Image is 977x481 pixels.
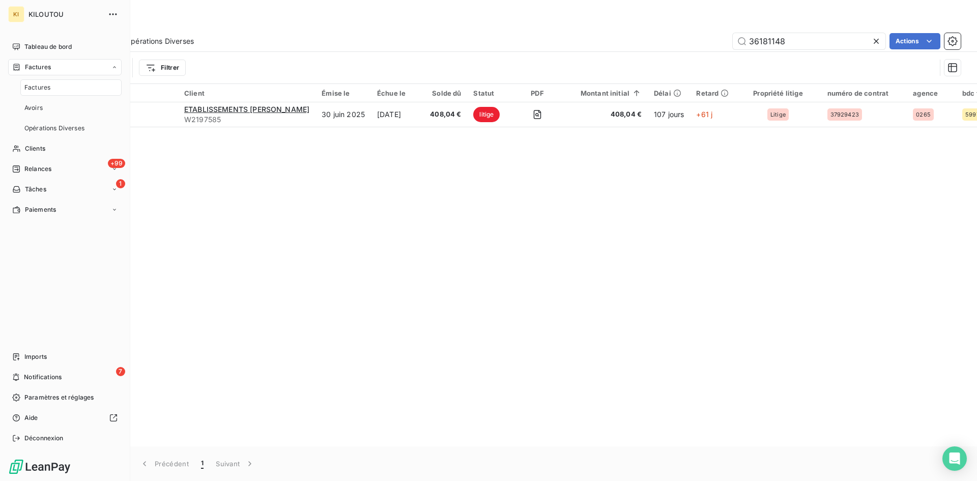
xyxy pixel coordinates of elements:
[827,89,901,97] div: numéro de contrat
[25,63,51,72] span: Factures
[25,185,46,194] span: Tâches
[322,89,365,97] div: Émise le
[24,413,38,422] span: Aide
[741,89,815,97] div: Propriété litige
[116,367,125,376] span: 7
[24,103,43,112] span: Avoirs
[195,453,210,474] button: 1
[184,115,309,125] span: W2197585
[201,459,204,469] span: 1
[8,459,71,475] img: Logo LeanPay
[696,89,729,97] div: Retard
[24,42,72,51] span: Tableau de bord
[696,110,712,119] span: +61 j
[8,410,122,426] a: Aide
[184,89,309,97] div: Client
[125,36,194,46] span: Opérations Diverses
[654,89,684,97] div: Délai
[24,352,47,361] span: Imports
[430,109,461,120] span: 408,04 €
[24,373,62,382] span: Notifications
[770,111,786,118] span: Litige
[430,89,461,97] div: Solde dû
[315,102,371,127] td: 30 juin 2025
[377,89,418,97] div: Échue le
[116,179,125,188] span: 1
[108,159,125,168] span: +99
[568,109,642,120] span: 408,04 €
[184,105,309,114] span: ETABLISSEMENTS [PERSON_NAME]
[916,111,931,118] span: 0265
[648,102,690,127] td: 107 jours
[913,89,950,97] div: agence
[24,164,51,174] span: Relances
[24,83,50,92] span: Factures
[942,446,967,471] div: Open Intercom Messenger
[473,89,506,97] div: Statut
[371,102,424,127] td: [DATE]
[568,89,642,97] div: Montant initial
[889,33,940,49] button: Actions
[24,393,94,402] span: Paramètres et réglages
[24,434,64,443] span: Déconnexion
[24,124,84,133] span: Opérations Diverses
[139,60,186,76] button: Filtrer
[25,144,45,153] span: Clients
[8,6,24,22] div: KI
[28,10,102,18] span: KILOUTOU
[25,205,56,214] span: Paiements
[210,453,261,474] button: Suivant
[133,453,195,474] button: Précédent
[519,89,556,97] div: PDF
[473,107,500,122] span: litige
[830,111,859,118] span: 37929423
[733,33,885,49] input: Rechercher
